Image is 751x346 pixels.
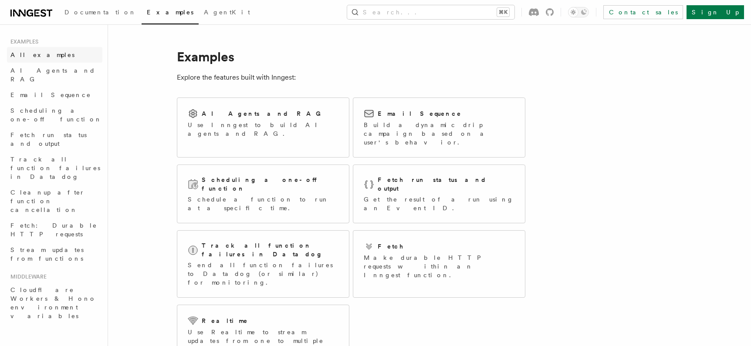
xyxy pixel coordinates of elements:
kbd: ⌘K [497,8,509,17]
a: Email SequenceBuild a dynamic drip campaign based on a user's behavior. [353,97,525,158]
h2: Realtime [202,316,248,325]
p: Send all function failures to Datadog (or similar) for monitoring. [188,261,338,287]
a: Contact sales [603,5,683,19]
span: All examples [10,51,74,58]
h2: Fetch [378,242,404,251]
button: Toggle dark mode [568,7,589,17]
span: Examples [7,38,38,45]
a: Stream updates from functions [7,242,102,266]
a: Fetch run status and outputGet the result of a run using an Event ID. [353,165,525,223]
a: Scheduling a one-off functionSchedule a function to run at a specific time. [177,165,349,223]
p: Get the result of a run using an Event ID. [364,195,514,212]
a: AI Agents and RAGUse Inngest to build AI agents and RAG. [177,97,349,158]
span: AI Agents and RAG [10,67,95,83]
a: Examples [142,3,199,24]
a: Fetch run status and output [7,127,102,151]
a: Track all function failures in Datadog [7,151,102,185]
h2: AI Agents and RAG [202,109,325,118]
p: Explore the features built with Inngest: [177,71,525,84]
a: AgentKit [199,3,255,24]
h2: Fetch run status and output [378,175,514,193]
a: Documentation [59,3,142,24]
span: Track all function failures in Datadog [10,156,100,180]
span: Middleware [7,273,47,280]
a: Fetch: Durable HTTP requests [7,218,102,242]
a: Cleanup after function cancellation [7,185,102,218]
span: Cleanup after function cancellation [10,189,85,213]
span: Email Sequence [10,91,91,98]
span: AgentKit [204,9,250,16]
a: AI Agents and RAG [7,63,102,87]
a: FetchMake durable HTTP requests within an Inngest function. [353,230,525,298]
span: Stream updates from functions [10,246,84,262]
span: Documentation [64,9,136,16]
p: Schedule a function to run at a specific time. [188,195,338,212]
a: Email Sequence [7,87,102,103]
span: Examples [147,9,193,16]
span: Scheduling a one-off function [10,107,102,123]
p: Build a dynamic drip campaign based on a user's behavior. [364,121,514,147]
h2: Scheduling a one-off function [202,175,338,193]
a: Track all function failures in DatadogSend all function failures to Datadog (or similar) for moni... [177,230,349,298]
a: All examples [7,47,102,63]
span: Fetch run status and output [10,131,87,147]
a: Cloudflare Workers & Hono environment variables [7,282,102,324]
p: Make durable HTTP requests within an Inngest function. [364,253,514,279]
p: Use Inngest to build AI agents and RAG. [188,121,338,138]
span: Fetch: Durable HTTP requests [10,222,97,238]
h1: Examples [177,49,525,64]
h2: Track all function failures in Datadog [202,241,338,259]
a: Sign Up [687,5,744,19]
a: Scheduling a one-off function [7,103,102,127]
span: Cloudflare Workers & Hono environment variables [10,286,96,319]
button: Search...⌘K [347,5,514,19]
h2: Email Sequence [378,109,462,118]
